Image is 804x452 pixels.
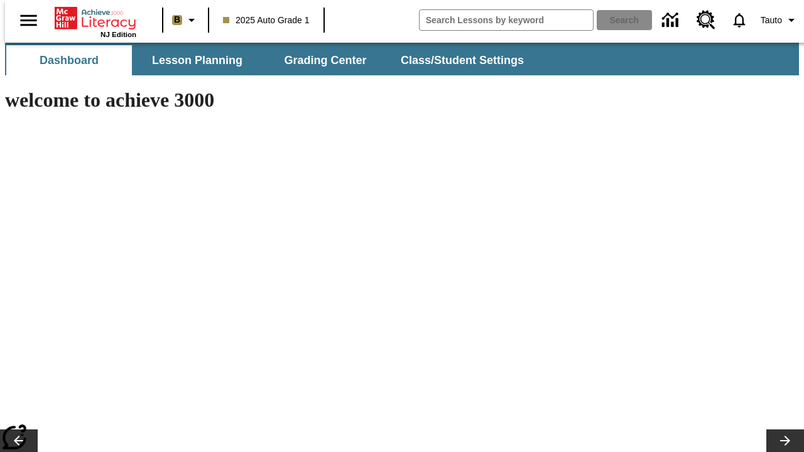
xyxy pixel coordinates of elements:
span: Grading Center [284,53,366,68]
span: Tauto [761,14,782,27]
span: NJ Edition [100,31,136,38]
span: Dashboard [40,53,99,68]
div: Home [55,4,136,38]
span: B [174,12,180,28]
span: 2025 Auto Grade 1 [223,14,310,27]
span: Lesson Planning [152,53,242,68]
a: Notifications [723,4,756,36]
input: search field [420,10,593,30]
button: Lesson carousel, Next [766,429,804,452]
button: Profile/Settings [756,9,804,31]
span: Class/Student Settings [401,53,524,68]
button: Dashboard [6,45,132,75]
a: Data Center [655,3,689,38]
button: Open side menu [10,2,47,39]
div: SubNavbar [5,45,535,75]
button: Grading Center [263,45,388,75]
a: Home [55,6,136,31]
button: Class/Student Settings [391,45,534,75]
div: SubNavbar [5,43,799,75]
button: Boost Class color is light brown. Change class color [167,9,204,31]
h1: welcome to achieve 3000 [5,89,548,112]
button: Lesson Planning [134,45,260,75]
a: Resource Center, Will open in new tab [689,3,723,37]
